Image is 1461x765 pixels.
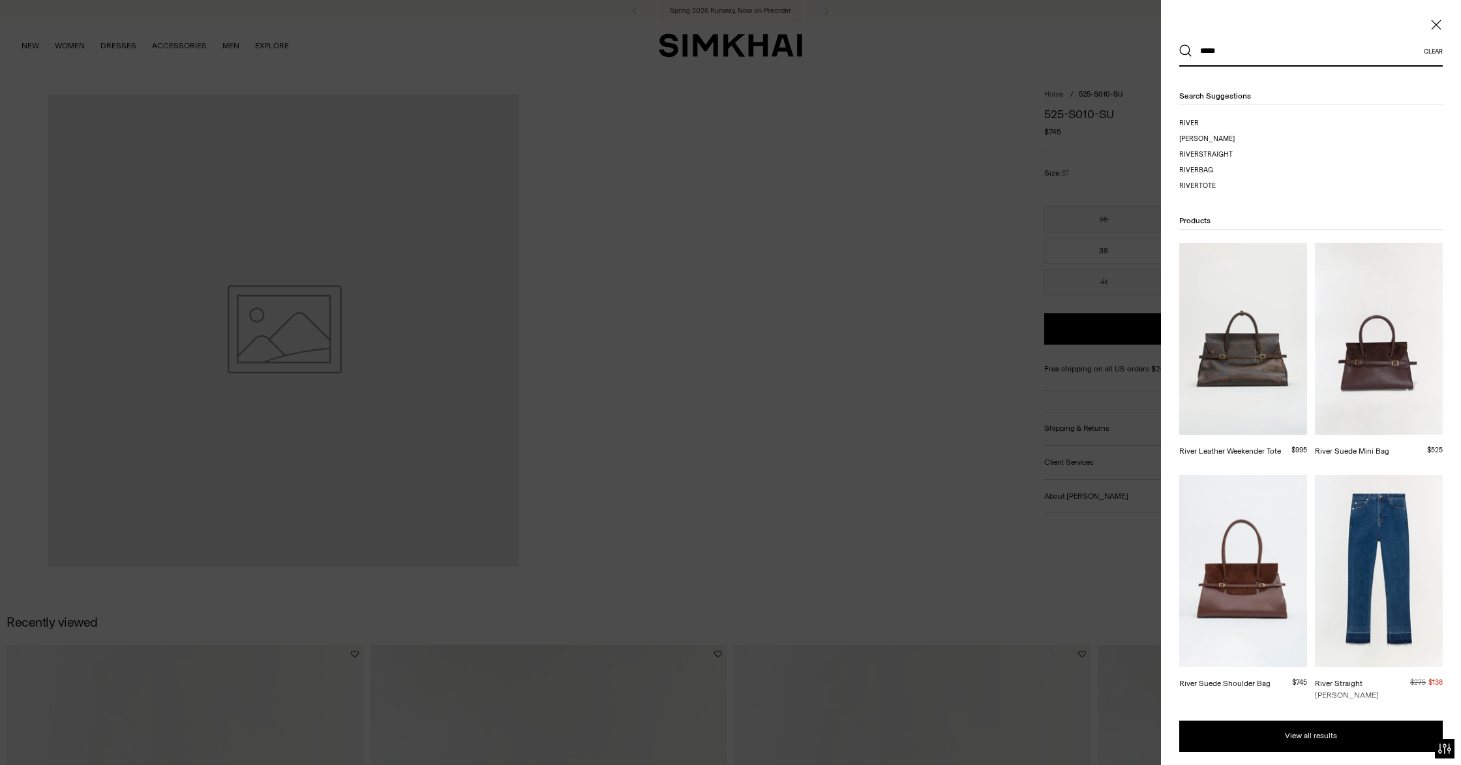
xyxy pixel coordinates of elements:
a: River Suede Mini Bag River Suede Mini Bag $525 [1315,243,1443,457]
button: Close [1430,18,1443,31]
a: river bag [1179,165,1307,176]
span: Search suggestions [1179,91,1251,101]
span: $745 [1292,678,1307,687]
button: View all results [1179,721,1443,752]
div: River Suede Shoulder Bag [1179,678,1271,689]
span: tote [1199,181,1216,190]
img: River Straight Jean [1315,475,1443,667]
a: rives [1179,134,1307,144]
span: [PERSON_NAME] [1179,134,1235,143]
div: River Straight [PERSON_NAME] [1315,678,1410,701]
s: $275 [1410,678,1426,687]
img: River Suede Shoulder Bag [1179,475,1307,667]
div: River Leather Weekender Tote [1179,445,1281,457]
div: River Suede Mini Bag [1315,445,1389,457]
iframe: Sign Up via Text for Offers [10,715,131,755]
a: River Straight Jean River Straight [PERSON_NAME] $275$138 [1315,475,1443,701]
a: river straight [1179,149,1307,160]
a: river [1179,118,1307,129]
mark: river [1179,181,1199,190]
img: River Suede Mini Bag [1315,243,1443,435]
span: Products [1179,216,1211,225]
input: What are you looking for? [1192,37,1424,65]
span: $525 [1427,446,1443,454]
mark: river [1179,166,1199,174]
button: Search [1179,44,1192,57]
span: straight [1199,150,1233,159]
mark: river [1179,150,1199,159]
a: River Leather Weekender Tote River Leather Weekender Tote $995 [1179,243,1307,457]
button: Clear [1424,48,1443,55]
span: $995 [1291,446,1307,454]
a: river tote [1179,181,1307,191]
img: River Leather Weekender Tote [1179,243,1307,435]
mark: river [1179,119,1199,127]
span: $138 [1428,678,1443,687]
span: bag [1199,166,1213,174]
a: River Suede Shoulder Bag River Suede Shoulder Bag $745 [1179,475,1307,701]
